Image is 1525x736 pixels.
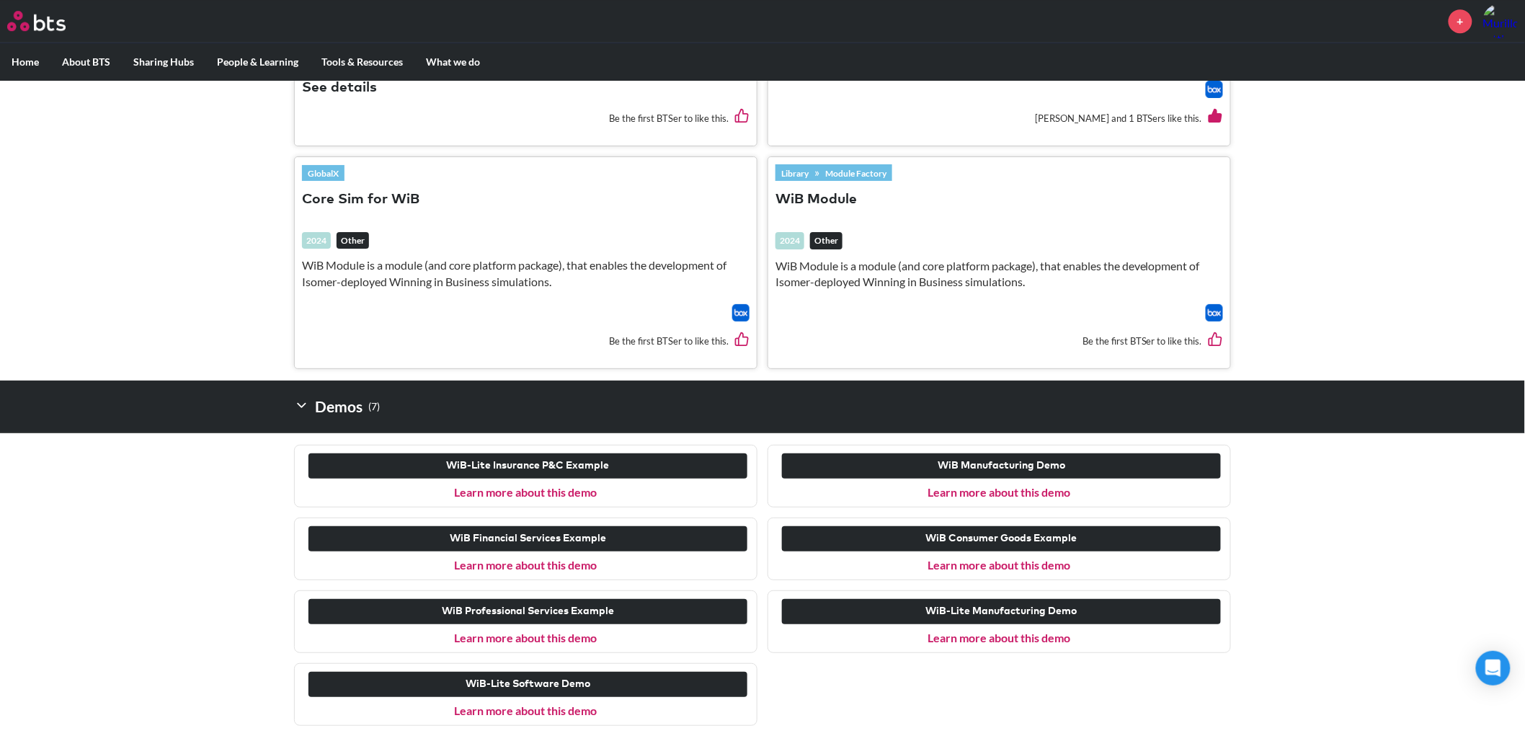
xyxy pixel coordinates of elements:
[50,43,122,81] label: About BTS
[455,631,597,644] a: Learn more about this demo
[310,43,414,81] label: Tools & Resources
[302,165,344,181] a: GlobalX
[775,165,814,181] a: Library
[1206,81,1223,98] img: Box logo
[205,43,310,81] label: People & Learning
[928,558,1071,572] a: Learn more about this demo
[782,526,1221,552] button: WiB Consumer Goods Example
[308,599,747,625] button: WiB Professional Services Example
[302,322,750,361] div: Be the first BTSer to like this.
[1206,81,1223,98] a: Download file from Box
[368,397,380,417] small: ( 7 )
[732,304,750,322] a: Download file from Box
[455,704,597,717] a: Learn more about this demo
[928,631,1071,644] a: Learn more about this demo
[810,232,842,249] em: Other
[122,43,205,81] label: Sharing Hubs
[775,164,892,180] div: »
[819,165,892,181] a: Module Factory
[308,526,747,552] button: WiB Financial Services Example
[1483,4,1518,38] a: Profile
[775,190,857,210] button: WiB Module
[1476,651,1511,686] div: Open Intercom Messenger
[775,322,1223,361] div: Be the first BTSer to like this.
[732,304,750,322] img: Box logo
[414,43,492,81] label: What we do
[775,98,1223,138] div: [PERSON_NAME] and 1 BTSers like this.
[302,257,750,290] p: WiB Module is a module (and core platform package), that enables the development of Isomer-deploy...
[337,232,369,249] em: Other
[1449,9,1472,33] a: +
[1483,4,1518,38] img: Murillo Iotti
[775,232,804,249] div: 2024
[782,599,1221,625] button: WiB-Lite Manufacturing Demo
[302,79,377,98] button: See details
[455,558,597,572] a: Learn more about this demo
[308,453,747,479] button: WiB-Lite Insurance P&C Example
[1206,304,1223,322] img: Box logo
[455,485,597,499] a: Learn more about this demo
[294,392,380,421] h2: Demos
[7,11,66,31] img: BTS Logo
[928,485,1071,499] a: Learn more about this demo
[1206,304,1223,322] a: Download file from Box
[782,453,1221,479] button: WiB Manufacturing Demo
[302,190,419,210] button: Core Sim for WiB
[302,232,331,249] div: 2024
[308,672,747,698] button: WiB-Lite Software Demo
[7,11,92,31] a: Go home
[775,258,1223,291] p: WiB Module is a module (and core platform package), that enables the development of Isomer-deploy...
[302,98,750,138] div: Be the first BTSer to like this.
